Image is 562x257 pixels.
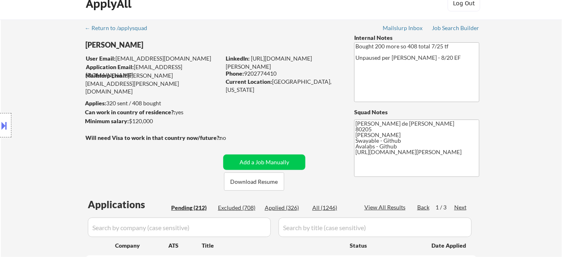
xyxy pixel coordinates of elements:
button: Add a Job Manually [223,155,305,170]
div: Job Search Builder [432,25,479,31]
div: Date Applied [431,242,467,250]
div: Title [202,242,342,250]
div: [EMAIL_ADDRESS][DOMAIN_NAME] [86,54,220,63]
div: Mailslurp Inbox [383,25,423,31]
div: Status [350,238,420,253]
div: ATS [168,242,202,250]
div: Applied (326) [265,204,305,212]
input: Search by title (case sensitive) [279,218,472,237]
div: 9202774410 [226,70,341,78]
strong: Phone: [226,70,244,77]
a: ← Return to /applysquad [85,25,155,33]
div: Next [454,203,467,211]
div: Squad Notes [354,108,479,116]
a: Job Search Builder [432,25,479,33]
a: [URL][DOMAIN_NAME][PERSON_NAME] [226,55,312,70]
div: All (1246) [312,204,353,212]
div: [PERSON_NAME] [85,40,253,50]
div: 320 sent / 408 bought [85,99,220,107]
div: ← Return to /applysquad [85,25,155,31]
div: $120,000 [85,117,220,125]
div: no [220,134,243,142]
div: Company [115,242,168,250]
a: Mailslurp Inbox [383,25,423,33]
div: Pending (212) [171,204,212,212]
input: Search by company (case sensitive) [88,218,271,237]
div: [PERSON_NAME][EMAIL_ADDRESS][PERSON_NAME][DOMAIN_NAME] [85,72,220,96]
button: Download Resume [224,172,284,191]
div: 1 / 3 [436,203,454,211]
strong: Will need Visa to work in that country now/future?: [85,134,221,141]
div: [GEOGRAPHIC_DATA], [US_STATE] [226,78,341,94]
strong: LinkedIn: [226,55,250,62]
div: Internal Notes [354,34,479,42]
div: View All Results [364,203,408,211]
div: Back [417,203,430,211]
div: Applications [88,200,168,209]
div: yes [85,108,218,116]
strong: Current Location: [226,78,272,85]
div: [EMAIL_ADDRESS][DOMAIN_NAME] [86,63,220,79]
div: Excluded (708) [218,204,259,212]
